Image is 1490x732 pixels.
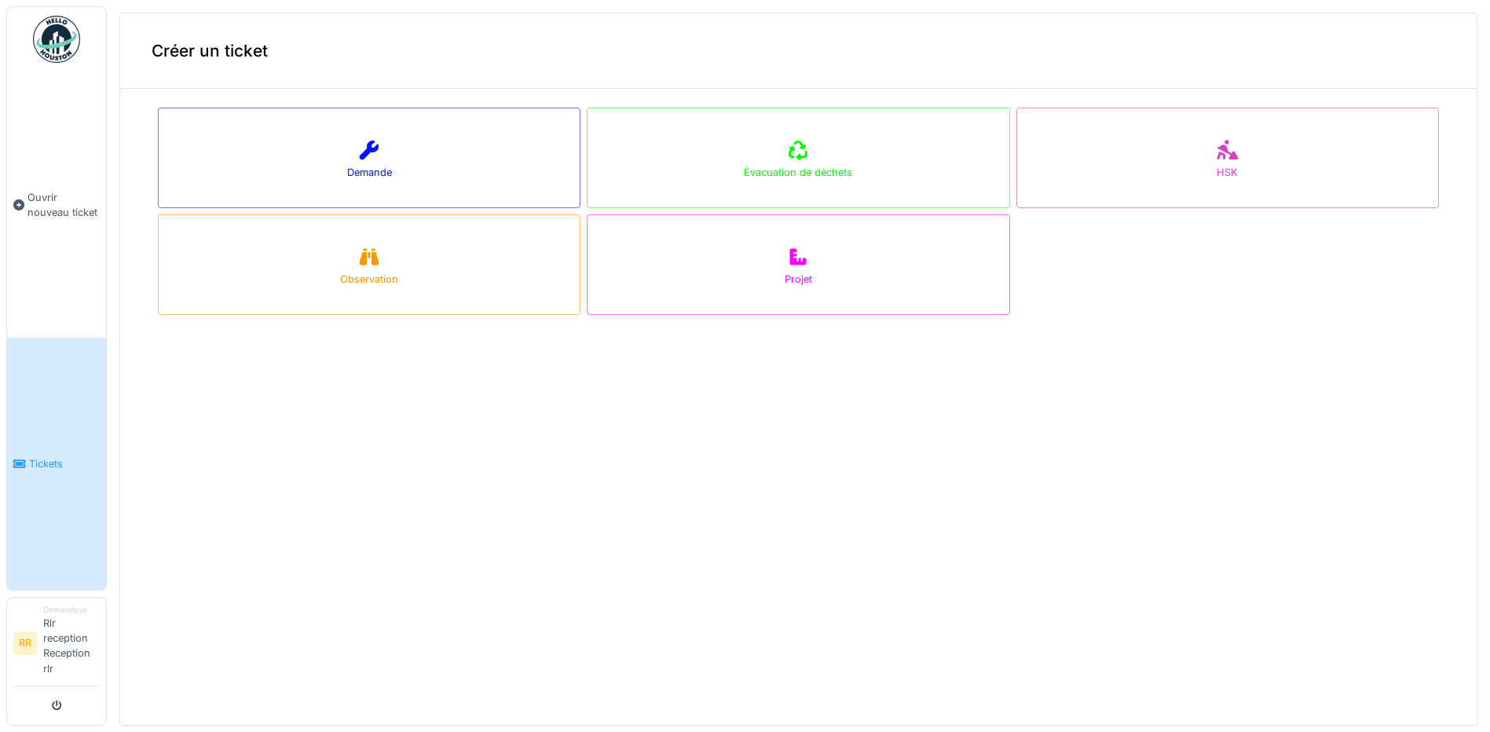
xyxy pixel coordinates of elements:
div: Projet [785,272,812,287]
li: RR [13,631,37,655]
span: Ouvrir nouveau ticket [27,190,100,220]
div: Demande [347,165,392,180]
div: Demandeur [43,604,100,616]
span: Tickets [29,456,100,471]
li: Rlr reception Reception rlr [43,604,100,683]
div: Créer un ticket [120,13,1477,89]
div: Évacuation de déchets [744,165,852,180]
img: Badge_color-CXgf-gQk.svg [33,16,80,63]
div: HSK [1217,165,1238,180]
a: Tickets [7,338,106,589]
div: Observation [340,272,398,287]
a: Ouvrir nouveau ticket [7,71,106,338]
a: RR DemandeurRlr reception Reception rlr [13,604,100,686]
